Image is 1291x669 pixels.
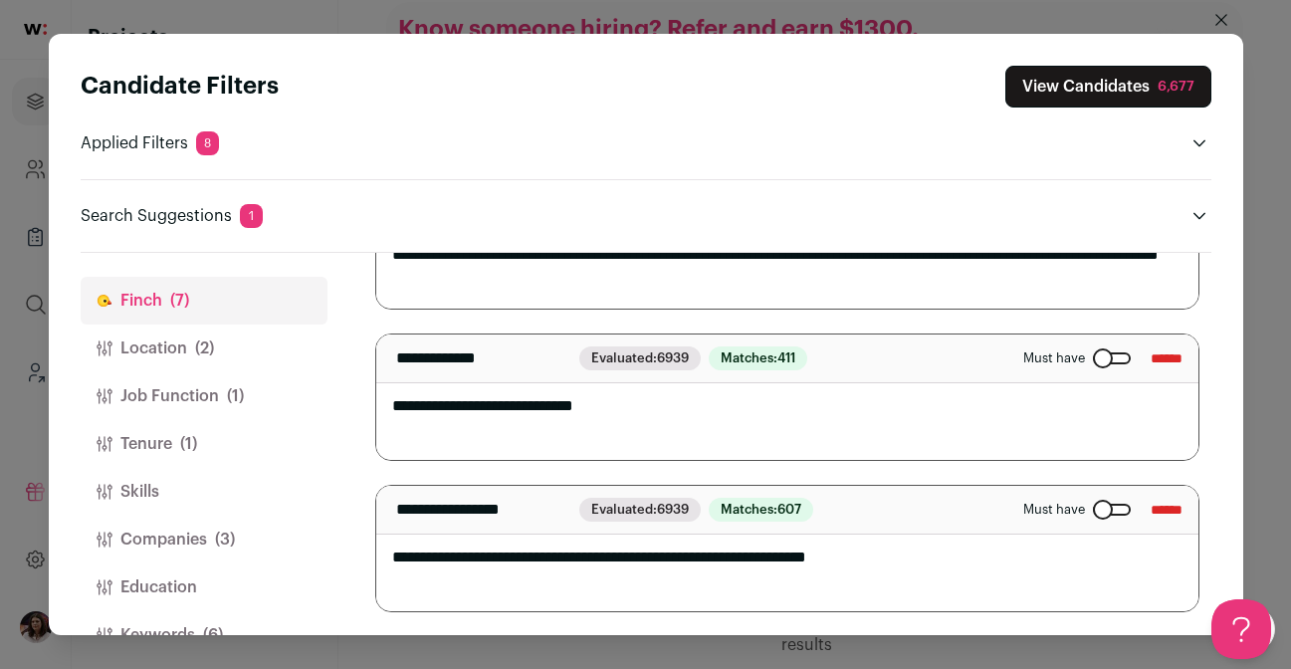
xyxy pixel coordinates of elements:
[81,325,327,372] button: Location(2)
[777,351,795,364] span: 411
[170,289,189,313] span: (7)
[709,346,807,370] span: Matches:
[240,204,263,228] span: 1
[196,131,219,155] span: 8
[81,75,279,99] strong: Candidate Filters
[215,528,235,552] span: (3)
[203,623,223,647] span: (6)
[1211,599,1271,659] iframe: Help Scout Beacon - Open
[195,336,214,360] span: (2)
[1158,77,1194,97] div: 6,677
[1023,350,1085,366] span: Must have
[81,420,327,468] button: Tenure(1)
[227,384,244,408] span: (1)
[657,351,689,364] span: 6939
[579,346,701,370] span: Evaluated:
[1005,66,1211,108] button: Close search preferences
[81,611,327,659] button: Keywords(6)
[709,498,813,522] span: Matches:
[1187,131,1211,155] button: Open applied filters
[1023,502,1085,518] span: Must have
[180,432,197,456] span: (1)
[81,516,327,563] button: Companies(3)
[81,563,327,611] button: Education
[81,131,219,155] p: Applied Filters
[81,204,263,228] p: Search Suggestions
[81,277,327,325] button: Finch(7)
[579,498,701,522] span: Evaluated:
[81,372,327,420] button: Job Function(1)
[657,503,689,516] span: 6939
[777,503,801,516] span: 607
[81,468,327,516] button: Skills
